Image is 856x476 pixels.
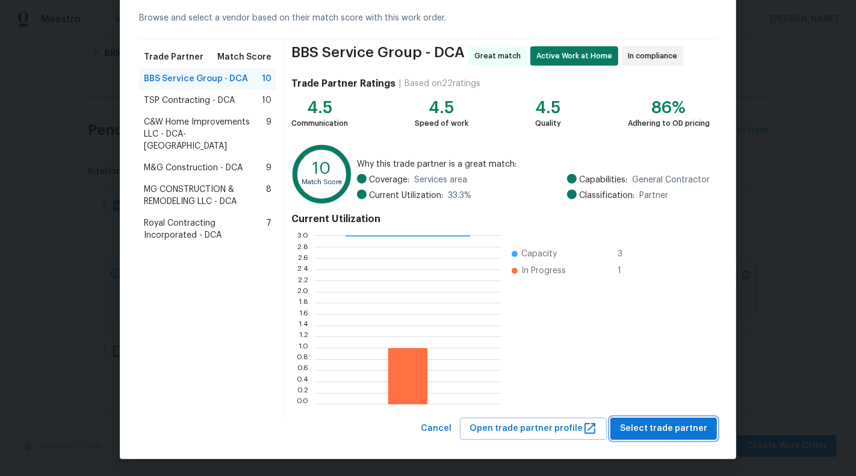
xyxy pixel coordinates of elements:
[297,232,308,240] text: 3.0
[299,300,308,307] text: 1.8
[297,356,308,363] text: 0.8
[620,421,707,436] span: Select trade partner
[610,418,717,440] button: Select trade partner
[415,102,468,114] div: 4.5
[474,50,526,62] span: Great match
[299,333,308,341] text: 1.2
[297,288,308,295] text: 2.0
[628,102,710,114] div: 86%
[291,46,465,66] span: BBS Service Group - DCA
[144,184,266,208] span: MG CONSTRUCTION & REMODELING LLC - DCA
[144,94,235,107] span: TSP Contracting - DCA
[579,174,627,186] span: Capabilities:
[535,102,561,114] div: 4.5
[297,389,308,397] text: 0.2
[535,117,561,129] div: Quality
[405,78,480,90] div: Based on 22 ratings
[298,255,308,262] text: 2.6
[144,116,266,152] span: C&W Home Improvements LLC - DCA-[GEOGRAPHIC_DATA]
[297,378,308,385] text: 0.4
[395,78,405,90] div: |
[299,311,308,318] text: 1.6
[266,217,271,241] span: 7
[302,179,342,185] text: Match Score
[299,344,308,351] text: 1.0
[618,265,637,277] span: 1
[262,94,271,107] span: 10
[266,184,271,208] span: 8
[536,50,617,62] span: Active Work at Home
[415,117,468,129] div: Speed of work
[639,190,668,202] span: Partner
[291,102,348,114] div: 4.5
[628,117,710,129] div: Adhering to OD pricing
[144,51,203,63] span: Trade Partner
[521,265,566,277] span: In Progress
[632,174,710,186] span: General Contractor
[369,174,409,186] span: Coverage:
[297,401,308,408] text: 0.0
[297,243,308,250] text: 2.8
[291,213,710,225] h4: Current Utilization
[299,322,308,329] text: 1.4
[297,266,308,273] text: 2.4
[298,277,308,284] text: 2.2
[291,117,348,129] div: Communication
[312,161,331,178] text: 10
[217,51,271,63] span: Match Score
[369,190,443,202] span: Current Utilization:
[416,418,456,440] button: Cancel
[144,162,243,174] span: M&G Construction - DCA
[262,73,271,85] span: 10
[297,367,308,374] text: 0.6
[266,116,271,152] span: 9
[618,248,637,260] span: 3
[291,78,395,90] h4: Trade Partner Ratings
[470,421,597,436] span: Open trade partner profile
[144,73,248,85] span: BBS Service Group - DCA
[144,217,266,241] span: Royal Contracting Incorporated - DCA
[266,162,271,174] span: 9
[460,418,607,440] button: Open trade partner profile
[579,190,634,202] span: Classification:
[628,50,682,62] span: In compliance
[414,174,467,186] span: Services area
[448,190,471,202] span: 33.3 %
[357,158,710,170] span: Why this trade partner is a great match:
[421,421,451,436] span: Cancel
[521,248,557,260] span: Capacity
